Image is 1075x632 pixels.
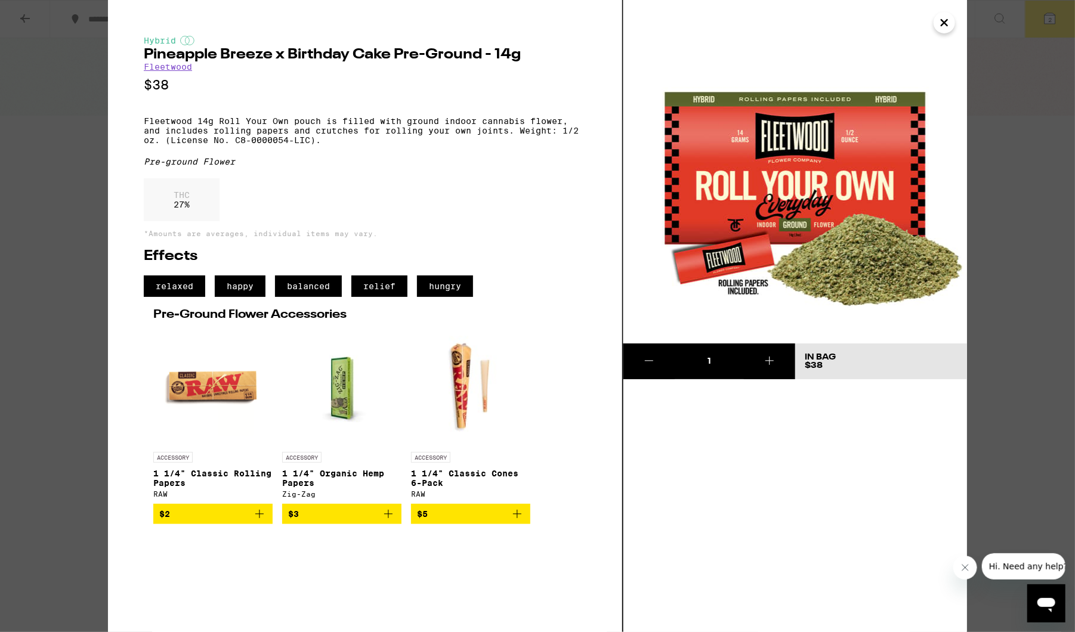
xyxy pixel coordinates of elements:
span: balanced [275,275,342,297]
span: $5 [417,509,428,519]
iframe: Close message [953,556,977,580]
span: hungry [417,275,473,297]
div: 27 % [144,178,220,221]
button: Close [934,12,955,33]
a: Open page for 1 1/4" Classic Rolling Papers from RAW [153,327,273,504]
iframe: Message from company [982,553,1065,580]
h2: Pineapple Breeze x Birthday Cake Pre-Ground - 14g [144,48,586,62]
div: 1 [675,355,743,367]
span: happy [215,275,265,297]
p: ACCESSORY [411,452,450,463]
h2: Effects [144,249,586,264]
p: Fleetwood 14g Roll Your Own pouch is filled with ground indoor cannabis flower, and includes roll... [144,116,586,145]
div: Pre-ground Flower [144,157,586,166]
div: In Bag [805,353,836,361]
p: ACCESSORY [282,452,322,463]
div: RAW [411,490,530,498]
p: *Amounts are averages, individual items may vary. [144,230,586,237]
p: 1 1/4" Organic Hemp Papers [282,469,401,488]
span: relief [351,275,407,297]
div: Hybrid [144,36,586,45]
span: $3 [288,509,299,519]
h2: Pre-Ground Flower Accessories [153,309,577,321]
img: RAW - 1 1/4" Classic Cones 6-Pack [411,327,530,446]
button: Add to bag [153,504,273,524]
p: 1 1/4" Classic Rolling Papers [153,469,273,488]
img: Zig-Zag - 1 1/4" Organic Hemp Papers [282,327,401,446]
div: Zig-Zag [282,490,401,498]
p: $38 [144,78,586,92]
iframe: Button to launch messaging window [1027,584,1065,622]
a: Open page for 1 1/4" Organic Hemp Papers from Zig-Zag [282,327,401,504]
button: In Bag$38 [795,343,967,379]
span: $2 [159,509,170,519]
span: Hi. Need any help? [7,8,86,18]
span: relaxed [144,275,205,297]
span: $38 [805,361,823,370]
a: Fleetwood [144,62,192,72]
img: RAW - 1 1/4" Classic Rolling Papers [153,327,273,446]
img: hybridColor.svg [180,36,194,45]
button: Add to bag [411,504,530,524]
p: 1 1/4" Classic Cones 6-Pack [411,469,530,488]
a: Open page for 1 1/4" Classic Cones 6-Pack from RAW [411,327,530,504]
button: Add to bag [282,504,401,524]
div: RAW [153,490,273,498]
p: ACCESSORY [153,452,193,463]
p: THC [174,190,190,200]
